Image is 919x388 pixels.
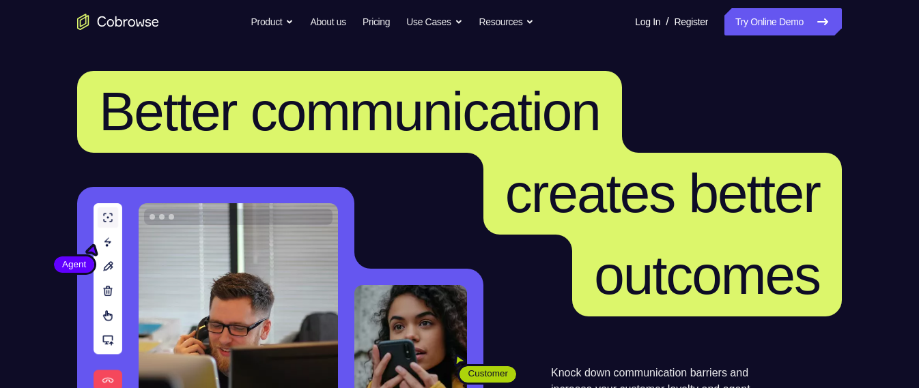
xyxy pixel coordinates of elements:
[666,14,668,30] span: /
[479,8,535,35] button: Resources
[505,163,820,224] span: creates better
[310,8,345,35] a: About us
[675,8,708,35] a: Register
[406,8,462,35] button: Use Cases
[77,14,159,30] a: Go to the home page
[724,8,842,35] a: Try Online Demo
[594,245,820,305] span: outcomes
[363,8,390,35] a: Pricing
[635,8,660,35] a: Log In
[251,8,294,35] button: Product
[99,81,600,142] span: Better communication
